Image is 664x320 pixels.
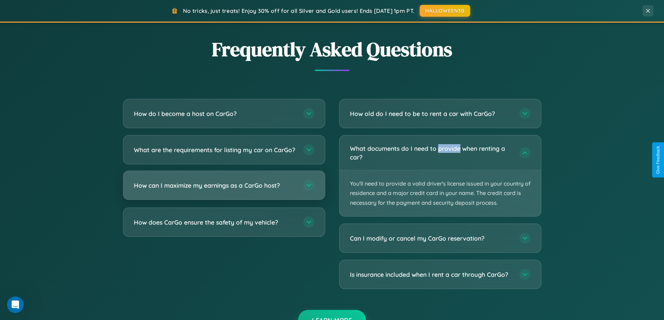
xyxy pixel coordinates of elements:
h3: What documents do I need to provide when renting a car? [350,144,512,161]
p: You'll need to provide a valid driver's license issued in your country of residence and a major c... [339,170,541,216]
span: No tricks, just treats! Enjoy 30% off for all Silver and Gold users! Ends [DATE] 1pm PT. [183,7,414,14]
div: Give Feedback [656,146,661,174]
h3: How does CarGo ensure the safety of my vehicle? [134,218,296,227]
h3: How do I become a host on CarGo? [134,109,296,118]
button: HALLOWEEN30 [420,5,470,17]
h3: Is insurance included when I rent a car through CarGo? [350,270,512,279]
iframe: Intercom live chat [7,296,24,313]
h3: Can I modify or cancel my CarGo reservation? [350,234,512,243]
h2: Frequently Asked Questions [123,36,541,63]
h3: How can I maximize my earnings as a CarGo host? [134,181,296,190]
h3: What are the requirements for listing my car on CarGo? [134,146,296,154]
h3: How old do I need to be to rent a car with CarGo? [350,109,512,118]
